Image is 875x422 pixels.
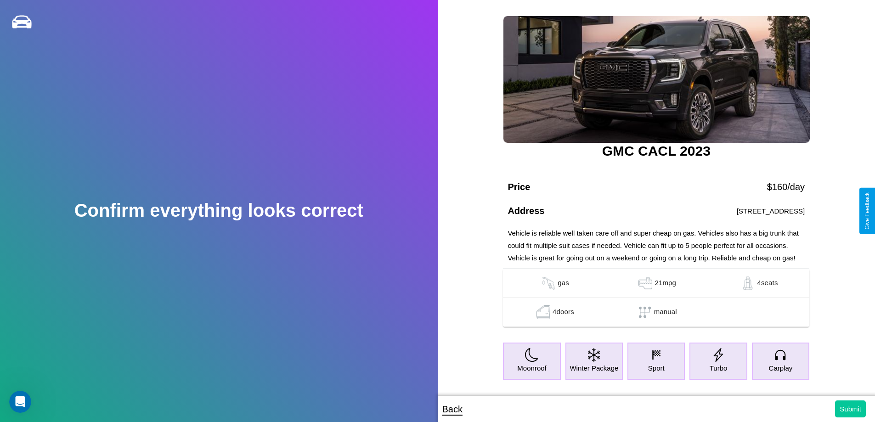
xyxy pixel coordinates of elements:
[655,276,676,290] p: 21 mpg
[835,400,866,417] button: Submit
[710,362,728,374] p: Turbo
[517,362,546,374] p: Moonroof
[74,200,363,221] h2: Confirm everything looks correct
[767,179,805,195] p: $ 160 /day
[508,182,530,192] h4: Price
[769,362,793,374] p: Carplay
[636,276,655,290] img: gas
[539,276,558,290] img: gas
[553,305,574,319] p: 4 doors
[737,205,805,217] p: [STREET_ADDRESS]
[442,401,463,417] p: Back
[503,269,809,327] table: simple table
[757,276,778,290] p: 4 seats
[534,305,553,319] img: gas
[508,227,805,264] p: Vehicle is reliable well taken care off and super cheap on gas. Vehicles also has a big trunk tha...
[503,143,809,159] h3: GMC CACL 2023
[570,362,618,374] p: Winter Package
[739,276,757,290] img: gas
[9,391,31,413] iframe: Intercom live chat
[508,206,544,216] h4: Address
[648,362,665,374] p: Sport
[864,192,870,230] div: Give Feedback
[558,276,569,290] p: gas
[654,305,677,319] p: manual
